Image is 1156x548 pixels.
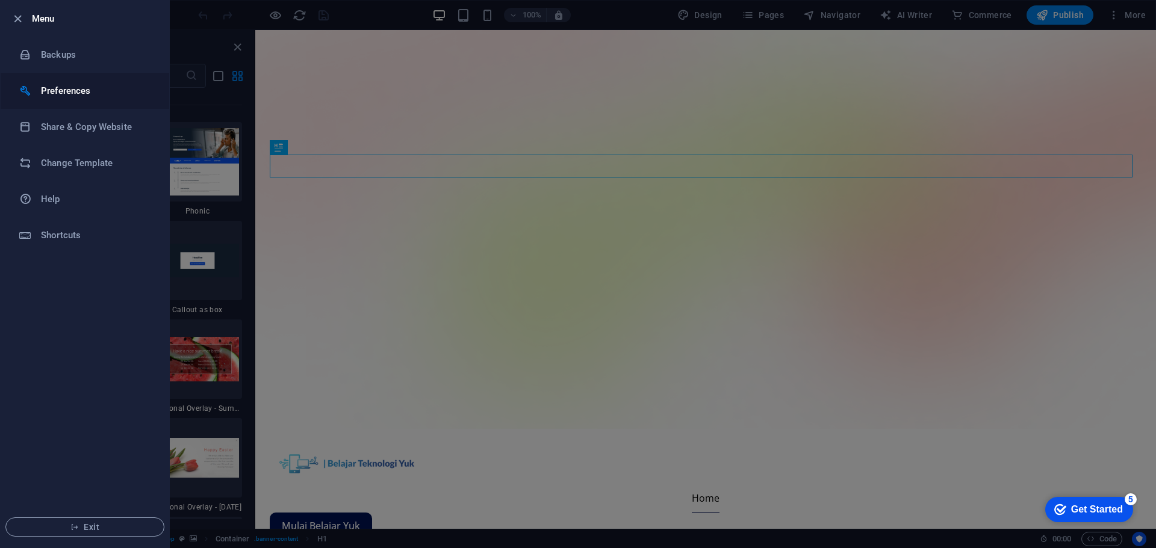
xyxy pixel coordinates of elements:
div: Get Started [36,13,87,24]
h6: Menu [32,11,160,26]
span: Exit [16,522,154,532]
h6: Help [41,192,152,206]
h6: Backups [41,48,152,62]
h6: Preferences [41,84,152,98]
div: 5 [89,2,101,14]
a: Help [1,181,169,217]
h6: Change Template [41,156,152,170]
h6: Shortcuts [41,228,152,242]
h6: Share & Copy Website [41,120,152,134]
button: Exit [5,517,164,537]
div: Get Started 5 items remaining, 0% complete [10,6,98,31]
